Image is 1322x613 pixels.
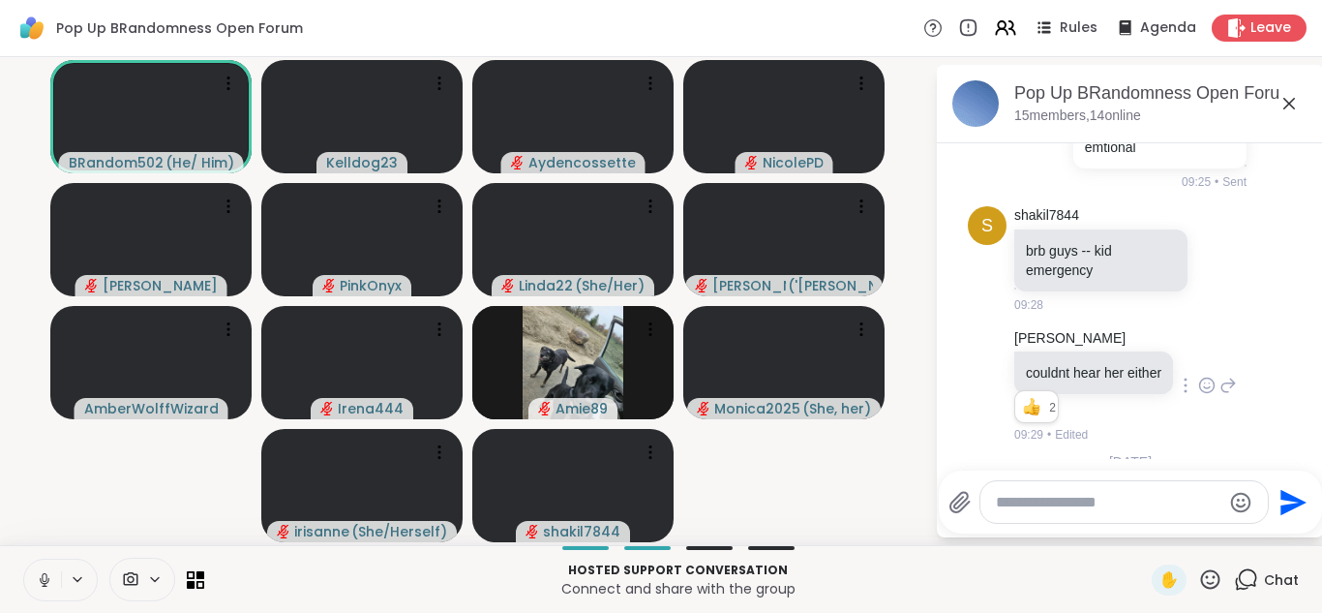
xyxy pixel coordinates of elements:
p: Hosted support conversation [216,562,1140,579]
span: 2 [1049,399,1058,416]
span: BRandom502 [69,153,164,172]
span: Pop Up BRandomness Open Forum [56,18,303,38]
span: audio-muted [695,279,708,292]
span: Agenda [1140,18,1196,38]
button: Emoji picker [1229,491,1252,514]
span: audio-muted [538,402,552,415]
a: shakil7844 [1014,206,1079,226]
span: audio-muted [697,402,710,415]
img: Pop Up BRandomness Open Forum, Sep 10 [952,80,999,127]
span: audio-muted [745,156,759,169]
span: 09:28 [1014,296,1043,314]
span: Chat [1264,570,1299,590]
span: shakil7844 [543,522,620,541]
span: 09:29 [1014,426,1043,444]
button: Reactions: like [1021,399,1041,414]
span: ( She/Herself ) [351,522,447,541]
span: Edited [1055,426,1088,444]
button: Send [1269,480,1312,524]
p: brb guys -- kid emergency [1026,241,1176,280]
span: Monica2025 [714,399,800,418]
div: Reaction list [1015,391,1049,422]
span: audio-muted [501,279,515,292]
span: 09:25 [1182,173,1211,191]
span: • [1047,426,1051,444]
span: Kelldog23 [326,153,398,172]
span: Irena444 [338,399,404,418]
div: Pop Up BRandomness Open Forum, [DATE] [1014,81,1308,106]
span: ( '[PERSON_NAME]' ) [788,276,873,295]
img: https://sharewell-space-live.sfo3.digitaloceanspaces.com/user-generated/d6c739af-057f-475a-ad6c-e... [968,329,1007,368]
img: ShareWell Logomark [15,12,48,45]
span: audio-muted [85,279,99,292]
span: Leave [1250,18,1291,38]
span: Amie89 [556,399,608,418]
span: Aydencossette [528,153,636,172]
textarea: Type your message [996,493,1221,512]
img: Amie89 [523,306,623,419]
p: 15 members, 14 online [1014,107,1141,126]
span: audio-muted [511,156,525,169]
span: ( She, her ) [802,399,871,418]
span: [DATE] [1097,452,1163,472]
span: Linda22 [519,276,573,295]
span: ( He/ Him ) [165,153,234,172]
span: Sent [1222,173,1247,191]
span: NicolePD [763,153,824,172]
span: PinkOnyx [340,276,402,295]
span: AmberWolffWizard [84,399,219,418]
span: • [1215,173,1218,191]
p: couldnt hear her either [1026,363,1161,383]
span: audio-muted [320,402,334,415]
a: [PERSON_NAME] [1014,329,1126,349]
span: audio-muted [322,279,336,292]
span: irisanne [294,522,349,541]
p: Connect and share with the group [216,579,1140,598]
span: s [981,213,993,239]
span: [PERSON_NAME] [712,276,786,295]
span: [PERSON_NAME] [103,276,218,295]
span: ( She/Her ) [575,276,645,295]
span: audio-muted [526,525,539,538]
span: ✋ [1159,568,1179,592]
span: audio-muted [277,525,290,538]
span: Rules [1060,18,1097,38]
